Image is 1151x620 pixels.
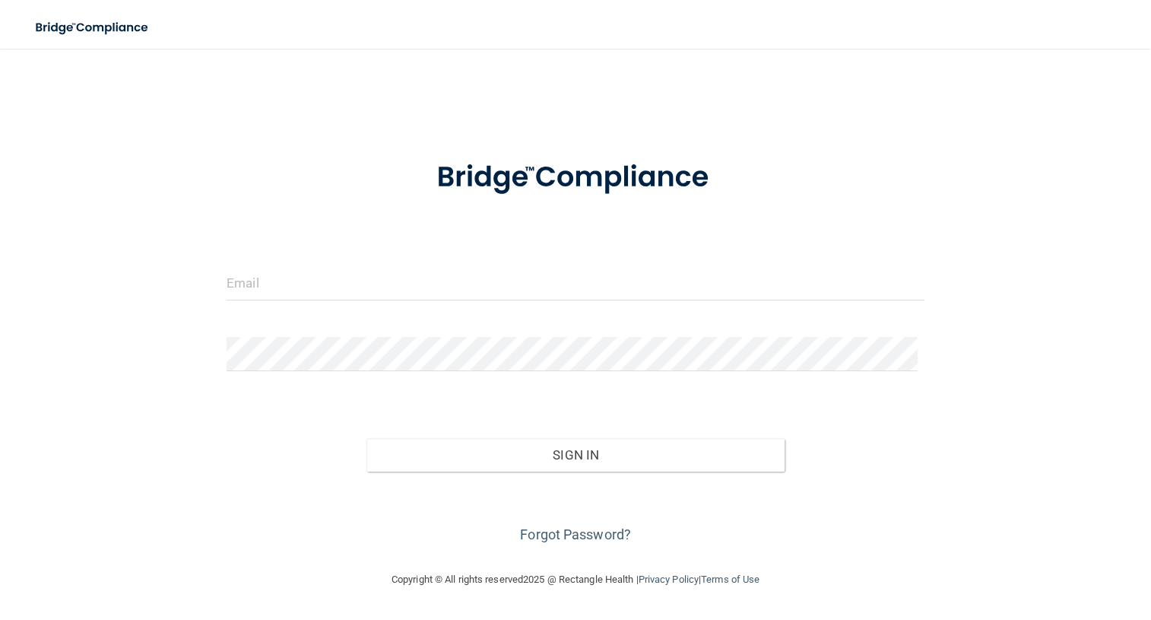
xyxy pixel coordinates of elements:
[407,140,744,215] img: bridge_compliance_login_screen.278c3ca4.svg
[638,574,698,585] a: Privacy Policy
[23,12,163,43] img: bridge_compliance_login_screen.278c3ca4.svg
[298,555,853,604] div: Copyright © All rights reserved 2025 @ Rectangle Health | |
[701,574,759,585] a: Terms of Use
[366,438,785,472] button: Sign In
[520,526,631,542] a: Forgot Password?
[227,266,924,300] input: Email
